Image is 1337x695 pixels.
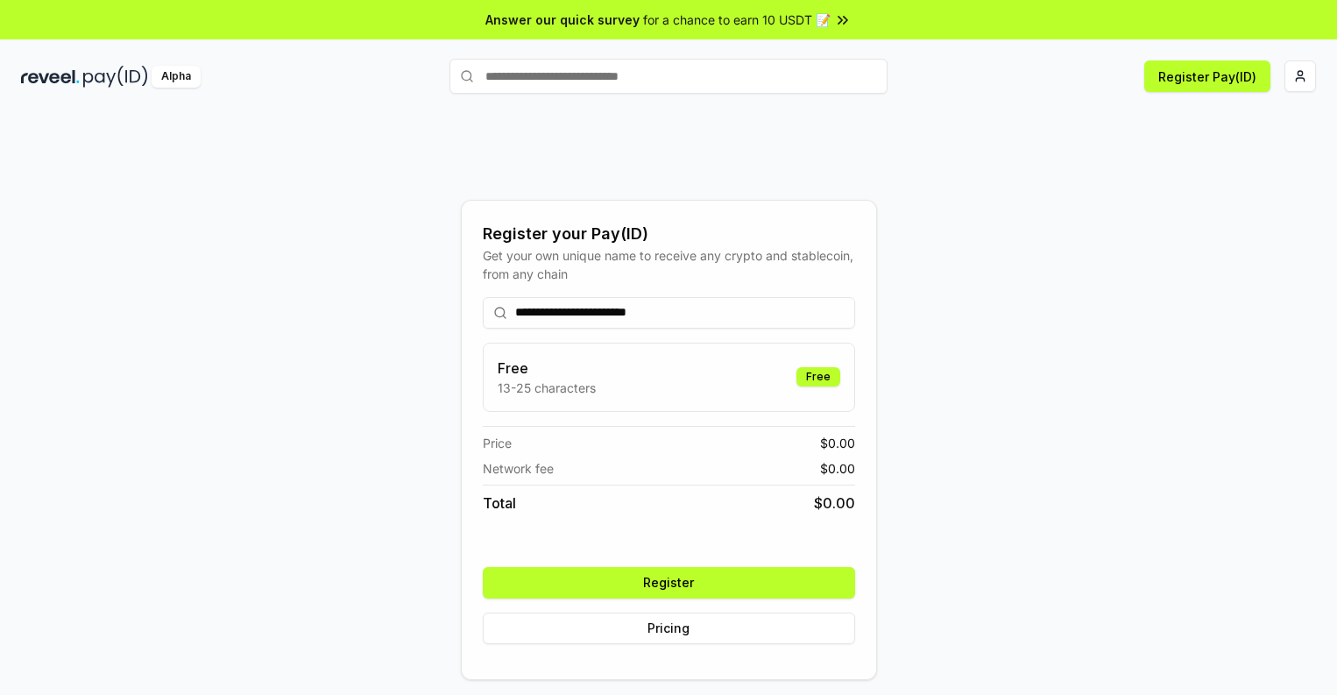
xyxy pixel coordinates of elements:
[483,246,855,283] div: Get your own unique name to receive any crypto and stablecoin, from any chain
[820,434,855,452] span: $ 0.00
[483,222,855,246] div: Register your Pay(ID)
[498,379,596,397] p: 13-25 characters
[796,367,840,387] div: Free
[83,66,148,88] img: pay_id
[483,493,516,514] span: Total
[21,66,80,88] img: reveel_dark
[483,613,855,644] button: Pricing
[498,358,596,379] h3: Free
[483,434,512,452] span: Price
[483,567,855,599] button: Register
[485,11,640,29] span: Answer our quick survey
[152,66,201,88] div: Alpha
[820,459,855,478] span: $ 0.00
[643,11,831,29] span: for a chance to earn 10 USDT 📝
[1144,60,1270,92] button: Register Pay(ID)
[483,459,554,478] span: Network fee
[814,493,855,514] span: $ 0.00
